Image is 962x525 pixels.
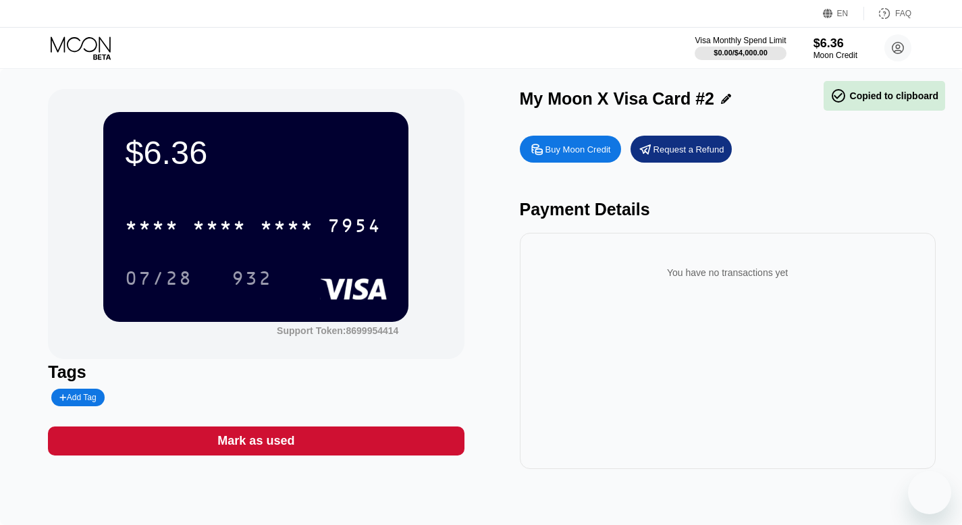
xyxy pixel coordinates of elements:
iframe: Button to launch messaging window, conversation in progress [908,471,951,514]
div: Support Token:8699954414 [277,325,398,336]
div: 07/28 [115,261,203,295]
div: $6.36 [125,134,387,171]
div: You have no transactions yet [531,254,925,292]
div: 07/28 [125,269,192,291]
div: Mark as used [48,426,464,455]
div: Buy Moon Credit [545,144,611,155]
div: Add Tag [59,393,96,402]
div: $6.36 [813,36,857,51]
div: Request a Refund [653,144,724,155]
div: 932 [232,269,272,291]
div: Copied to clipboard [830,88,938,104]
div: Moon Credit [813,51,857,60]
div: Visa Monthly Spend Limit$0.00/$4,000.00 [695,36,786,60]
div: Tags [48,362,464,382]
div: Visa Monthly Spend Limit [695,36,786,45]
span:  [830,88,847,104]
div: FAQ [895,9,911,18]
div: $6.36Moon Credit [813,36,857,60]
div: 932 [221,261,282,295]
div: Add Tag [51,389,104,406]
div: FAQ [864,7,911,20]
div: Support Token: 8699954414 [277,325,398,336]
div: $0.00 / $4,000.00 [714,49,768,57]
div: EN [837,9,849,18]
div: Request a Refund [631,136,732,163]
div: Payment Details [520,200,936,219]
div: Buy Moon Credit [520,136,621,163]
div: My Moon X Visa Card #2 [520,89,715,109]
div: 7954 [327,217,381,238]
div: EN [823,7,864,20]
div: Mark as used [217,433,294,449]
